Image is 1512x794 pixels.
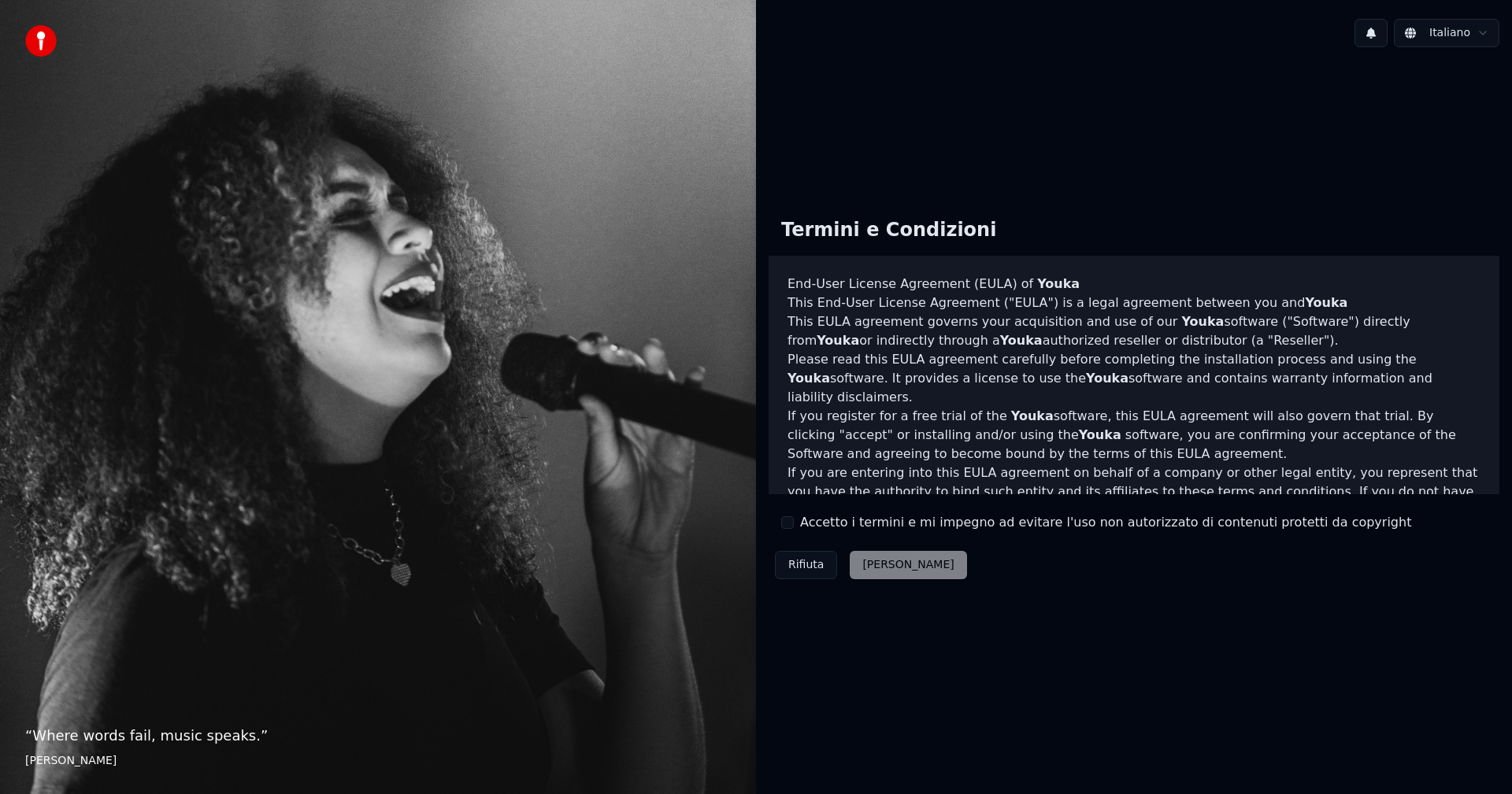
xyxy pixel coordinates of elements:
[800,513,1411,532] label: Accetto i termini e mi impegno ad evitare l'uso non autorizzato di contenuti protetti da copyright
[25,725,731,747] p: “ Where words fail, music speaks. ”
[769,205,1009,256] div: Termini e Condizioni
[775,551,837,579] button: Rifiuta
[25,753,731,769] footer: [PERSON_NAME]
[787,350,1480,407] p: Please read this EULA agreement carefully before completing the installation process and using th...
[1000,333,1043,348] span: Youka
[787,463,1480,539] p: If you are entering into this EULA agreement on behalf of a company or other legal entity, you re...
[787,312,1480,350] p: This EULA agreement governs your acquisition and use of our software ("Software") directly from o...
[1079,427,1121,442] span: Youka
[787,407,1480,463] p: If you register for a free trial of the software, this EULA agreement will also govern that trial...
[787,294,1480,312] p: This End-User License Agreement ("EULA") is a legal agreement between you and
[25,25,57,57] img: youka
[787,371,830,386] span: Youka
[1086,371,1128,386] span: Youka
[1305,295,1347,310] span: Youka
[817,333,859,348] span: Youka
[787,275,1480,294] h3: End-User License Agreement (EULA) of
[1011,408,1054,423] span: Youka
[1181,314,1224,329] span: Youka
[1037,276,1080,291] span: Youka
